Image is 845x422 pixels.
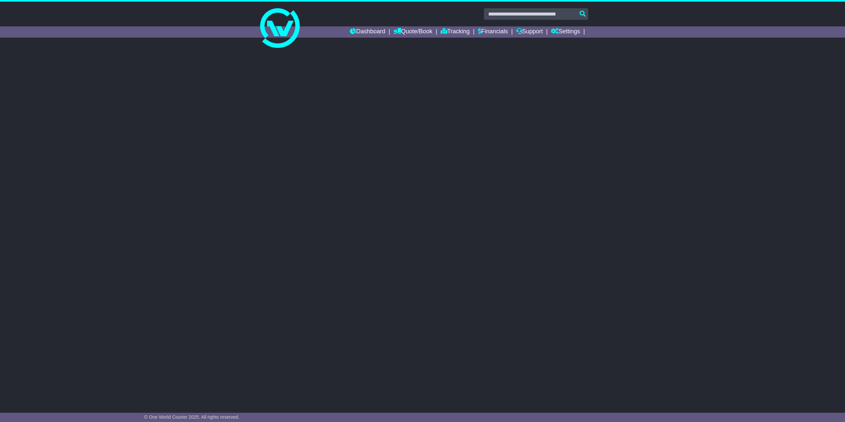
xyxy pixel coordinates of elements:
[350,26,385,38] a: Dashboard
[393,26,432,38] a: Quote/Book
[478,26,508,38] a: Financials
[441,26,470,38] a: Tracking
[551,26,580,38] a: Settings
[516,26,543,38] a: Support
[144,414,240,420] span: © One World Courier 2025. All rights reserved.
